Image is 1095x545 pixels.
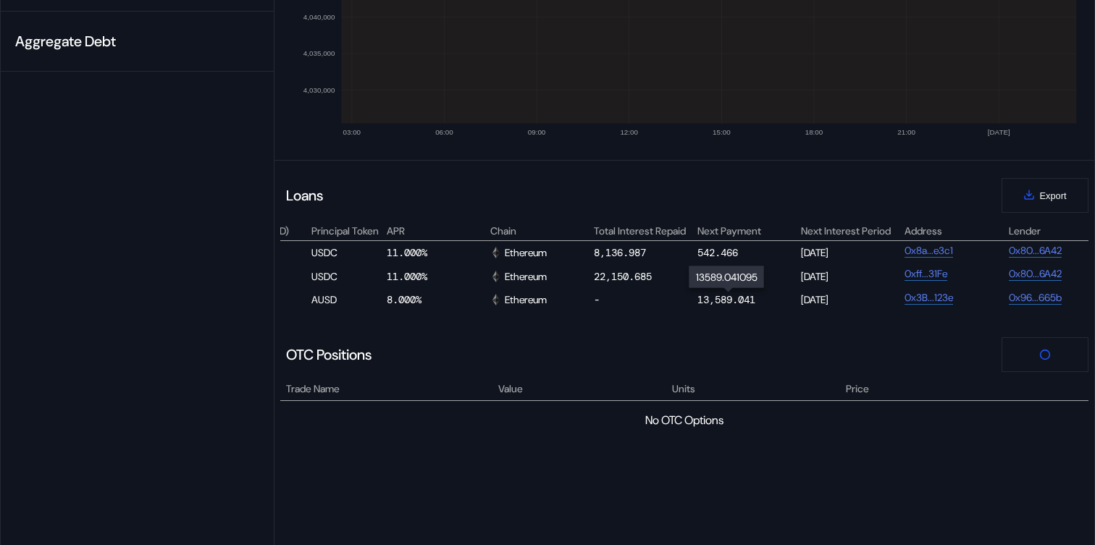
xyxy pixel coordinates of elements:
[490,246,547,259] div: Ethereum
[1009,267,1062,281] a: 0x80...6A42
[846,381,869,397] span: Price
[1009,244,1062,258] a: 0x80...6A42
[311,267,384,284] div: USDC
[490,247,502,258] img: svg+xml,%3c
[490,271,502,282] img: svg+xml,%3c
[905,291,953,305] a: 0x3B...123e
[805,128,823,136] text: 18:00
[594,224,695,237] div: Total Interest Repaid
[905,224,1006,237] div: Address
[387,244,488,261] div: 11.000%
[311,224,384,237] div: Principal Token
[435,128,453,136] text: 06:00
[286,381,340,397] span: Trade Name
[697,224,799,237] div: Next Payment
[311,291,384,308] div: AUSD
[594,291,695,308] div: -
[801,244,902,261] div: [DATE]
[303,13,335,21] text: 4,040,000
[897,128,915,136] text: 21:00
[1040,190,1067,201] span: Export
[697,246,738,259] div: 542.466
[9,26,265,56] div: Aggregate Debt
[801,267,902,284] div: [DATE]
[303,49,335,57] text: 4,035,000
[905,244,953,258] a: 0x8a...e3c1
[1009,291,1062,305] a: 0x96...665b
[645,413,723,428] div: No OTC Options
[311,244,384,261] div: USDC
[387,267,488,284] div: 11.000%
[620,128,638,136] text: 12:00
[689,266,764,288] div: 13589.041095
[801,291,902,308] div: [DATE]
[343,128,361,136] text: 03:00
[303,86,335,94] text: 4,030,000
[713,128,731,136] text: 15:00
[387,224,488,237] div: APR
[594,270,652,283] div: 22,150.685
[988,128,1010,136] text: [DATE]
[1002,178,1088,213] button: Export
[697,293,755,306] div: 13,589.041
[672,381,695,397] span: Units
[490,270,547,283] div: Ethereum
[528,128,546,136] text: 09:00
[594,246,646,259] div: 8,136.987
[286,345,372,364] div: OTC Positions
[905,267,947,281] a: 0xff...31Fe
[490,294,502,305] img: svg+xml,%3c
[498,381,523,397] span: Value
[801,224,902,237] div: Next Interest Period
[286,186,323,205] div: Loans
[490,293,547,306] div: Ethereum
[490,224,592,237] div: Chain
[387,291,488,308] div: 8.000%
